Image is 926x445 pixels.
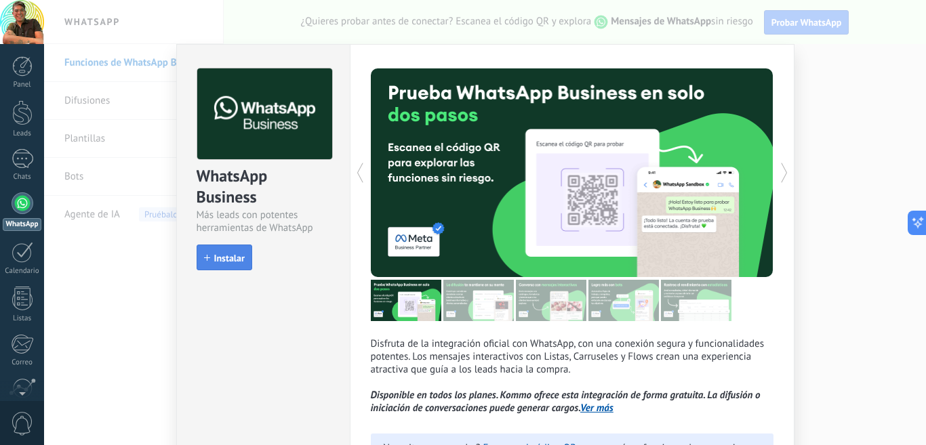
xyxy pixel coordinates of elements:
[371,280,441,321] img: tour_image_7a4924cebc22ed9e3259523e50fe4fd6.png
[588,280,659,321] img: tour_image_62c9952fc9cf984da8d1d2aa2c453724.png
[516,280,586,321] img: tour_image_1009fe39f4f058b759f0df5a2b7f6f06.png
[197,209,330,234] div: Más leads con potentes herramientas de WhatsApp
[197,245,252,270] button: Instalar
[3,218,41,231] div: WhatsApp
[580,402,613,415] a: Ver más
[3,358,42,367] div: Correo
[371,389,761,415] i: Disponible en todos los planes. Kommo ofrece esta integración de forma gratuita. La difusión o in...
[214,253,245,263] span: Instalar
[443,280,514,321] img: tour_image_cc27419dad425b0ae96c2716632553fa.png
[3,81,42,89] div: Panel
[3,173,42,182] div: Chats
[661,280,731,321] img: tour_image_cc377002d0016b7ebaeb4dbe65cb2175.png
[3,129,42,138] div: Leads
[371,337,773,415] p: Disfruta de la integración oficial con WhatsApp, con una conexión segura y funcionalidades potent...
[3,267,42,276] div: Calendario
[3,314,42,323] div: Listas
[197,68,332,160] img: logo_main.png
[197,165,330,209] div: WhatsApp Business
